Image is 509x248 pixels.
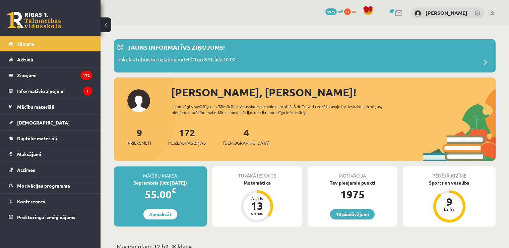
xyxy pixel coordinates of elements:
div: Matemātika [212,179,302,186]
p: Jauns informatīvs ziņojums! [127,43,225,52]
span: Aktuāli [17,56,33,62]
div: 13 [247,200,267,211]
span: Motivācijas programma [17,183,70,189]
legend: Ziņojumi [17,67,92,83]
span: mP [338,8,343,14]
a: Aktuāli [9,52,92,67]
div: Tuvākā ieskaite [212,166,302,179]
div: Mācību maksa [114,166,207,179]
legend: Informatīvie ziņojumi [17,83,92,99]
legend: Maksājumi [17,146,92,162]
i: 172 [80,71,92,80]
div: [PERSON_NAME], [PERSON_NAME]! [171,84,496,100]
a: Atzīmes [9,162,92,178]
a: [DEMOGRAPHIC_DATA] [9,115,92,130]
a: 172Neizlasītās ziņas [168,127,206,146]
a: Informatīvie ziņojumi1 [9,83,92,99]
i: 1 [83,87,92,96]
a: Matemātika Atlicis 13 dienas [212,179,302,224]
div: dienas [247,211,267,215]
div: 1975 [308,186,398,202]
div: Tev pieejamie punkti [308,179,398,186]
a: Motivācijas programma [9,178,92,193]
div: Atlicis [247,196,267,200]
a: Sākums [9,36,92,51]
a: Mācību materiāli [9,99,92,114]
span: Neizlasītās ziņas [168,140,206,146]
a: Ziņojumi172 [9,67,92,83]
a: Jauns informatīvs ziņojums! eSkolas tehniskie uzlabojumi 04.09 no 8:30 līdz 10:00. [117,43,492,69]
span: Digitālie materiāli [17,135,57,141]
a: 1975 mP [325,8,343,14]
a: Rīgas 1. Tālmācības vidusskola [7,12,61,29]
a: 10 piedāvājumi [330,209,375,219]
span: Proktoringa izmēģinājums [17,214,75,220]
div: Sports un veselība [403,179,496,186]
span: 1975 [325,8,337,15]
a: [PERSON_NAME] [426,9,467,16]
span: 0 [344,8,351,15]
a: 0 xp [344,8,360,14]
span: xp [352,8,356,14]
a: 4[DEMOGRAPHIC_DATA] [223,127,269,146]
span: Mācību materiāli [17,104,54,110]
span: Priekšmeti [128,140,151,146]
div: Laipni lūgts savā Rīgas 1. Tālmācības vidusskolas skolnieka profilā. Šeit Tu vari redzēt tuvojošo... [172,103,400,115]
span: Atzīmes [17,167,35,173]
span: [DEMOGRAPHIC_DATA] [17,119,70,126]
a: Proktoringa izmēģinājums [9,209,92,225]
div: 9 [439,196,459,207]
div: balles [439,207,459,211]
div: Septembris (līdz [DATE]) [114,179,207,186]
a: Digitālie materiāli [9,131,92,146]
span: Konferences [17,198,45,204]
a: 9Priekšmeti [128,127,151,146]
a: Konferences [9,194,92,209]
span: Sākums [17,41,34,47]
span: € [172,186,176,195]
div: Motivācija [308,166,398,179]
a: Apmaksāt [143,209,177,219]
p: eSkolas tehniskie uzlabojumi 04.09 no 8:30 līdz 10:00. [117,56,237,65]
img: Mārtiņš Kozars [415,10,421,17]
div: Pēdējā atzīme [403,166,496,179]
div: 55.00 [114,186,207,202]
span: [DEMOGRAPHIC_DATA] [223,140,269,146]
a: Maksājumi [9,146,92,162]
a: Sports un veselība 9 balles [403,179,496,224]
